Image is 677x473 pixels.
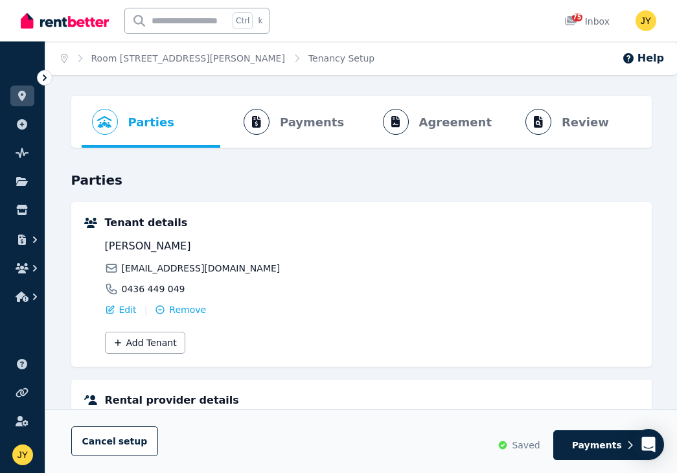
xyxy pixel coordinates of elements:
span: 0436 449 049 [122,283,185,295]
span: 75 [572,14,582,21]
div: Open Intercom Messenger [633,429,664,460]
img: JIAN YU [12,444,33,465]
img: RentBetter [21,11,109,30]
button: Parties [82,96,185,148]
nav: Breadcrumb [45,41,390,75]
span: [EMAIL_ADDRESS][DOMAIN_NAME] [122,262,281,275]
span: setup [119,435,148,448]
span: Parties [128,113,174,132]
span: [PERSON_NAME] [105,238,368,254]
button: Payments [553,430,652,460]
button: Edit [105,303,137,316]
button: Cancelsetup [71,426,159,456]
img: Rental providers [84,395,97,405]
span: Payments [572,439,622,452]
span: Tenancy Setup [308,52,374,65]
span: Ctrl [233,12,253,29]
div: Inbox [564,15,610,28]
h5: Rental provider details [105,393,639,408]
h5: Tenant details [105,215,639,231]
button: Add Tenant [105,332,185,354]
h3: Parties [71,171,652,189]
img: JIAN YU [636,10,656,31]
button: Help [622,51,664,66]
span: k [258,16,262,26]
span: Saved [512,439,540,452]
nav: Progress [71,96,652,148]
span: | [144,303,148,316]
span: Cancel [82,436,148,446]
span: Edit [119,303,137,316]
button: Remove [155,303,206,316]
span: Remove [169,303,206,316]
a: Room [STREET_ADDRESS][PERSON_NAME] [91,53,285,63]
